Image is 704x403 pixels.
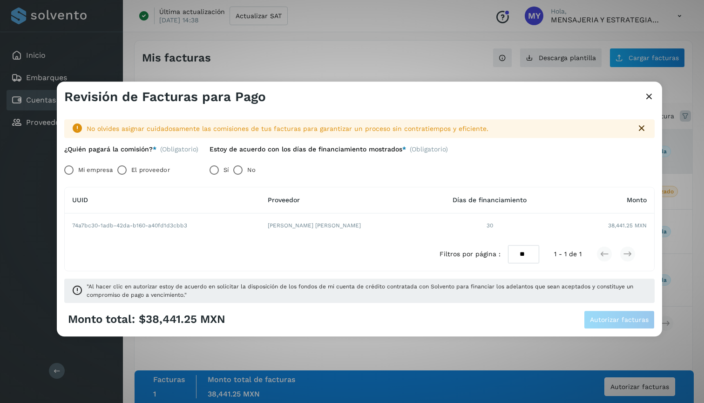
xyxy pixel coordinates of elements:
label: ¿Quién pagará la comisión? [64,145,156,153]
span: Filtros por página : [440,249,501,259]
button: Autorizar facturas [584,310,655,329]
span: $38,441.25 MXN [139,313,225,327]
h3: Revisión de Facturas para Pago [64,89,266,105]
span: Días de financiamiento [453,197,527,204]
label: Mi empresa [78,161,113,179]
span: (Obligatorio) [410,145,448,157]
td: 30 [423,213,557,238]
label: Sí [223,161,229,179]
span: 38,441.25 MXN [608,221,647,230]
td: [PERSON_NAME] [PERSON_NAME] [260,213,423,238]
span: Monto total: [68,313,135,327]
span: 1 - 1 de 1 [554,249,582,259]
span: Autorizar facturas [590,316,649,323]
span: (Obligatorio) [160,145,198,153]
label: El proveedor [131,161,169,179]
span: "Al hacer clic en autorizar estoy de acuerdo en solicitar la disposición de los fondos de mi cuen... [87,282,647,299]
span: Proveedor [268,197,300,204]
div: No olvides asignar cuidadosamente las comisiones de tus facturas para garantizar un proceso sin c... [87,124,629,134]
span: UUID [72,197,88,204]
td: 74a7bc30-1adb-42da-b160-a40fd1d3cbb3 [65,213,260,238]
span: Monto [627,197,647,204]
label: No [247,161,256,179]
label: Estoy de acuerdo con los días de financiamiento mostrados [210,145,406,153]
